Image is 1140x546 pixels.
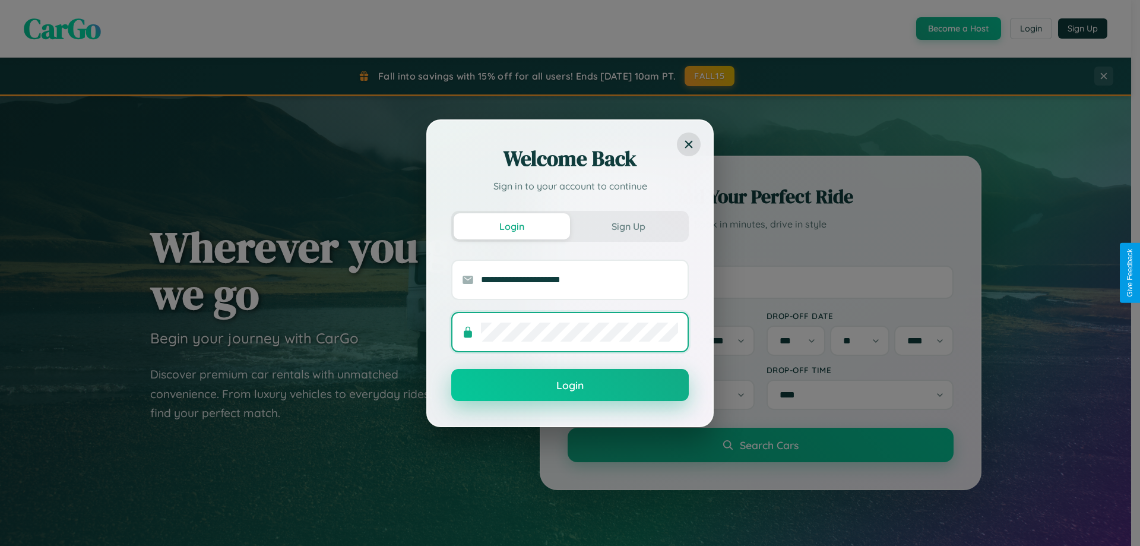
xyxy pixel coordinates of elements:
p: Sign in to your account to continue [451,179,689,193]
button: Login [454,213,570,239]
h2: Welcome Back [451,144,689,173]
button: Login [451,369,689,401]
div: Give Feedback [1126,249,1134,297]
button: Sign Up [570,213,686,239]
